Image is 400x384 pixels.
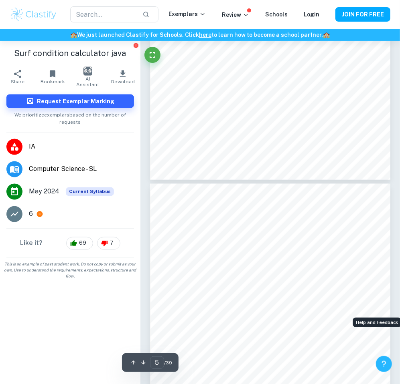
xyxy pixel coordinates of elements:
[2,30,398,39] h6: We just launched Clastify for Schools. Click to learn how to become a school partner.
[199,32,211,38] a: here
[6,47,134,59] h1: Surf condition calculator java
[29,187,59,197] span: May 2024
[70,32,77,38] span: 🏫
[75,76,101,87] span: AI Assistant
[66,237,93,250] div: 69
[3,261,137,279] span: This is an example of past student work. Do not copy or submit as your own. Use to understand the...
[164,359,172,366] span: / 39
[265,11,288,18] a: Schools
[11,79,24,84] span: Share
[83,67,92,76] img: AI Assistant
[70,6,136,22] input: Search...
[106,66,141,88] button: Download
[29,165,134,174] span: Computer Science - SL
[323,32,330,38] span: 🏫
[35,66,71,88] button: Bookmark
[29,209,33,219] p: 6
[97,237,120,250] div: 7
[376,356,392,372] button: Help and Feedback
[6,94,134,108] button: Request Exemplar Marking
[66,187,114,196] span: Current Syllabus
[144,47,160,63] button: Fullscreen
[133,42,139,48] button: Report issue
[41,79,65,84] span: Bookmark
[304,11,319,18] a: Login
[70,66,106,88] button: AI Assistant
[20,239,43,248] h6: Like it?
[37,97,115,106] h6: Request Exemplar Marking
[335,7,390,22] button: JOIN FOR FREE
[10,6,57,22] img: Clastify logo
[169,10,206,18] p: Exemplars
[222,10,249,19] p: Review
[75,239,91,247] span: 69
[66,187,114,196] div: This exemplar is based on the current syllabus. Feel free to refer to it for inspiration/ideas wh...
[29,142,134,152] span: IA
[106,239,118,247] span: 7
[111,79,135,84] span: Download
[6,108,134,126] span: We prioritize exemplars based on the number of requests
